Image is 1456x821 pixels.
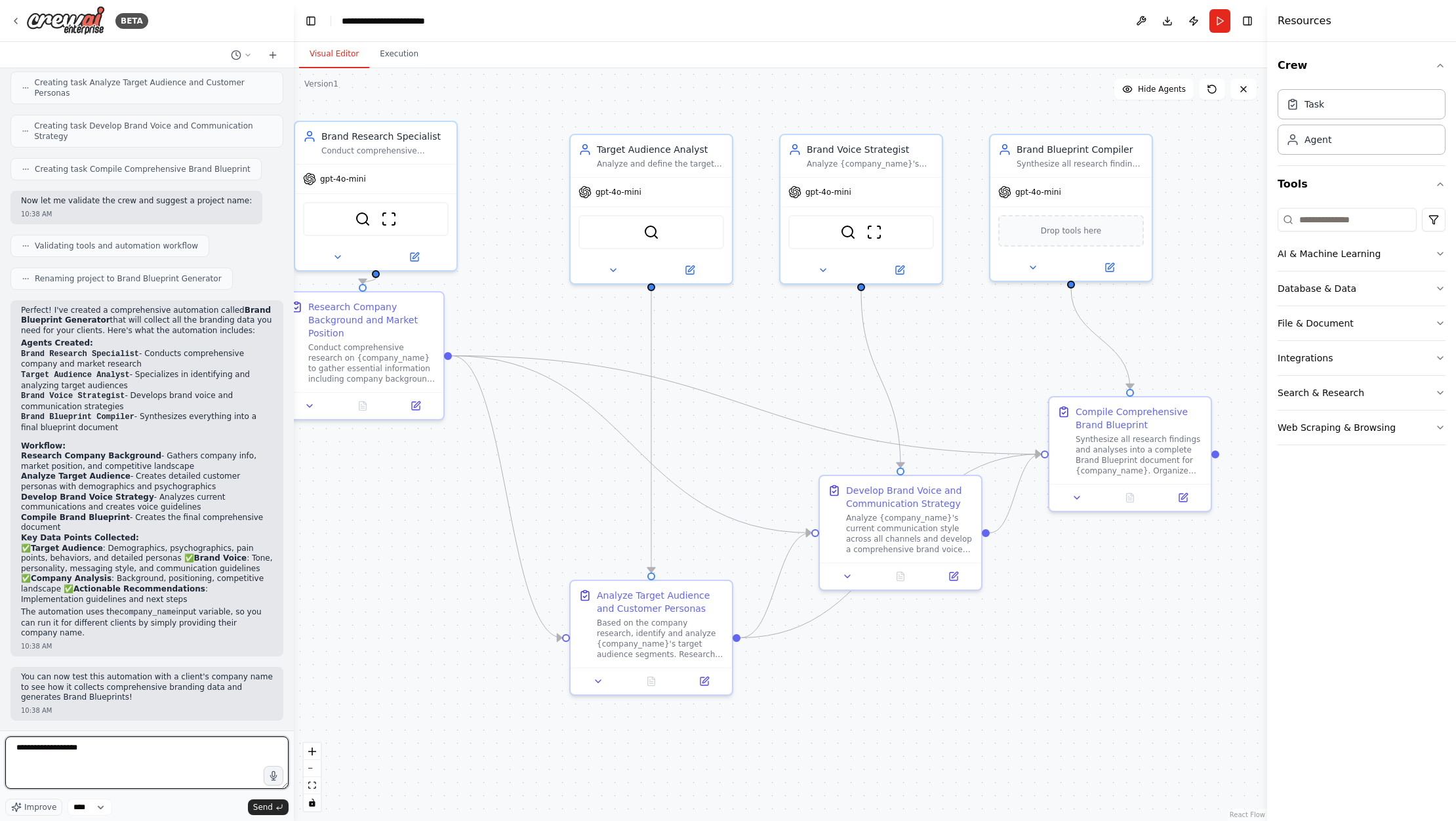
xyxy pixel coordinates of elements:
span: Hide Agents [1138,84,1186,94]
button: Open in side panel [681,673,727,689]
li: - Specializes in identifying and analyzing target audiences [21,370,273,391]
strong: Key Data Points Collected: [21,533,139,542]
g: Edge from 62817b8a-4fce-4d0f-a24b-d571b821eba4 to a0832106-0fb0-44e0-b85d-f58872e27db1 [1064,289,1137,389]
div: 10:38 AM [21,641,273,651]
div: Compile Comprehensive Brand Blueprint [1076,405,1203,431]
p: The automation uses the input variable, so you can run it for different clients by simply providi... [21,607,273,639]
strong: Agents Created: [21,338,93,348]
g: Edge from 10914281-de6c-42d5-b369-e8ae268c529c to a0832106-0fb0-44e0-b85d-f58872e27db1 [452,350,1041,461]
div: Tools [1278,203,1446,456]
div: Analyze {company_name}'s current communication style and develop recommendations for their brand ... [807,159,934,169]
div: 10:38 AM [21,706,273,715]
img: ScrapeWebsiteTool [866,224,882,240]
span: gpt-4o-mini [596,187,641,197]
g: Edge from e56ff7f8-4a0b-4311-b795-c042ada9f9fc to 10914281-de6c-42d5-b369-e8ae268c529c [356,271,382,291]
nav: breadcrumb [342,14,455,28]
div: Synthesize all research findings and analyses into a complete Brand Blueprint document for {compa... [1076,434,1203,476]
div: Crew [1278,84,1446,165]
strong: Compile Brand Blueprint [21,513,130,522]
code: Brand Blueprint Compiler [21,412,134,422]
code: Brand Research Specialist [21,350,139,359]
li: - Synthesizes everything into a final blueprint document [21,412,273,433]
button: Execution [369,41,429,68]
button: Database & Data [1278,271,1446,306]
div: Compile Comprehensive Brand BlueprintSynthesize all research findings and analyses into a complet... [1048,396,1212,512]
button: Switch to previous chat [226,47,257,63]
button: zoom in [304,743,321,760]
li: - Creates detailed customer personas with demographics and psychographics [21,471,273,492]
button: Open in side panel [1160,490,1205,506]
span: Creating task Compile Comprehensive Brand Blueprint [35,164,251,174]
button: Send [248,799,289,815]
button: zoom out [304,760,321,777]
button: Open in side panel [862,262,937,278]
strong: Research Company Background [21,451,161,460]
img: SerperDevTool [840,224,856,240]
div: Develop Brand Voice and Communication Strategy [846,484,973,510]
p: You can now test this automation with a client's company name to see how it collects comprehensiv... [21,672,273,703]
span: Drop tools here [1041,224,1102,237]
button: No output available [873,569,929,584]
div: Develop Brand Voice and Communication StrategyAnalyze {company_name}'s current communication styl... [819,475,982,591]
div: 10:38 AM [21,209,252,219]
strong: Develop Brand Voice Strategy [21,492,154,502]
button: fit view [304,777,321,794]
div: Brand Research SpecialistConduct comprehensive research on {company_name} to gather essential bra... [294,121,458,271]
button: No output available [335,398,391,414]
g: Edge from fd874c6f-8e6e-4e40-b87b-88f8a27478d7 to 353af286-6f62-48c8-8ef8-7a2723916122 [645,291,658,572]
div: React Flow controls [304,743,321,811]
span: gpt-4o-mini [320,174,366,184]
li: - Gathers company info, market position, and competitive landscape [21,451,273,471]
span: gpt-4o-mini [805,187,851,197]
button: AI & Machine Learning [1278,237,1446,271]
g: Edge from 10914281-de6c-42d5-b369-e8ae268c529c to 12878190-45ac-4626-939b-7b3efddf2ae4 [452,350,811,540]
div: Analyze Target Audience and Customer Personas [597,589,724,615]
button: Hide Agents [1114,79,1194,100]
div: Brand Blueprint Compiler [1017,143,1144,156]
button: Hide left sidebar [302,12,320,30]
div: Analyze Target Audience and Customer PersonasBased on the company research, identify and analyze ... [569,580,733,696]
div: Version 1 [304,79,338,89]
img: SerperDevTool [355,211,371,227]
button: Web Scraping & Browsing [1278,411,1446,445]
span: Renaming project to Brand Blueprint Generator [35,273,222,284]
span: gpt-4o-mini [1015,187,1061,197]
button: Visual Editor [299,41,369,68]
div: Brand Voice StrategistAnalyze {company_name}'s current communication style and develop recommenda... [779,134,943,285]
p: ✅ : Demographics, psychographics, pain points, behaviors, and detailed personas ✅ : Tone, persona... [21,544,273,605]
div: Analyze {company_name}'s current communication style across all channels and develop a comprehens... [846,513,973,555]
li: - Creates the final comprehensive document [21,513,273,533]
button: Search & Research [1278,376,1446,410]
div: Brand Research Specialist [321,130,449,143]
div: Agent [1304,133,1331,146]
g: Edge from 353af286-6f62-48c8-8ef8-7a2723916122 to a0832106-0fb0-44e0-b85d-f58872e27db1 [740,448,1041,645]
div: Brand Voice Strategist [807,143,934,156]
span: Send [253,802,273,812]
g: Edge from 03a8363d-f913-4e78-aa49-1e70c9459695 to 12878190-45ac-4626-939b-7b3efddf2ae4 [855,291,907,468]
button: Open in side panel [653,262,727,278]
button: No output available [624,673,679,689]
div: Task [1304,98,1324,111]
button: Hide right sidebar [1238,12,1257,30]
strong: Target Audience [31,544,103,553]
button: toggle interactivity [304,794,321,811]
div: Target Audience Analyst [597,143,724,156]
div: Research Company Background and Market Position [308,300,435,340]
g: Edge from 12878190-45ac-4626-939b-7b3efddf2ae4 to a0832106-0fb0-44e0-b85d-f58872e27db1 [990,448,1041,540]
h4: Resources [1278,13,1331,29]
button: Integrations [1278,341,1446,375]
button: Start a new chat [262,47,283,63]
li: - Develops brand voice and communication strategies [21,391,273,412]
code: Target Audience Analyst [21,370,130,380]
button: File & Document [1278,306,1446,340]
code: Brand Voice Strategist [21,391,125,401]
strong: Workflow: [21,441,66,451]
p: Perfect! I've created a comprehensive automation called that will collect all the branding data y... [21,306,273,336]
div: Based on the company research, identify and analyze {company_name}'s target audience segments. Re... [597,618,724,660]
div: Conduct comprehensive research on {company_name} to gather essential branding data including comp... [321,146,449,156]
button: Tools [1278,166,1446,203]
strong: Brand Blueprint Generator [21,306,271,325]
div: Synthesize all research findings into a comprehensive Brand Blueprint document for {company_name}... [1017,159,1144,169]
span: Creating task Analyze Target Audience and Customer Personas [35,77,272,98]
img: Logo [26,6,105,35]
